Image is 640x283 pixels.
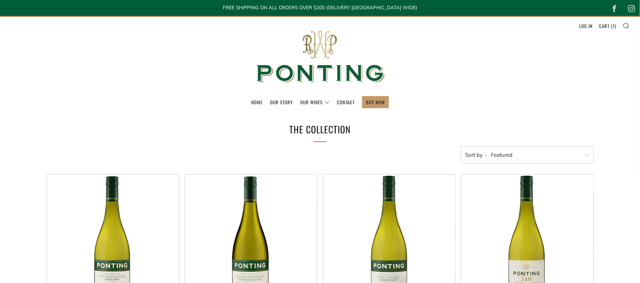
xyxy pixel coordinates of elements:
[599,20,616,32] a: Cart (1)
[270,96,293,108] a: Our Story
[613,22,615,29] span: 1
[251,96,263,108] a: Home
[300,96,329,108] a: Our Wines
[366,96,385,108] a: BUY NOW
[579,20,593,32] a: Log in
[337,96,355,108] a: Contact
[214,121,427,138] h1: The Collection
[249,17,391,96] img: Ponting Wines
